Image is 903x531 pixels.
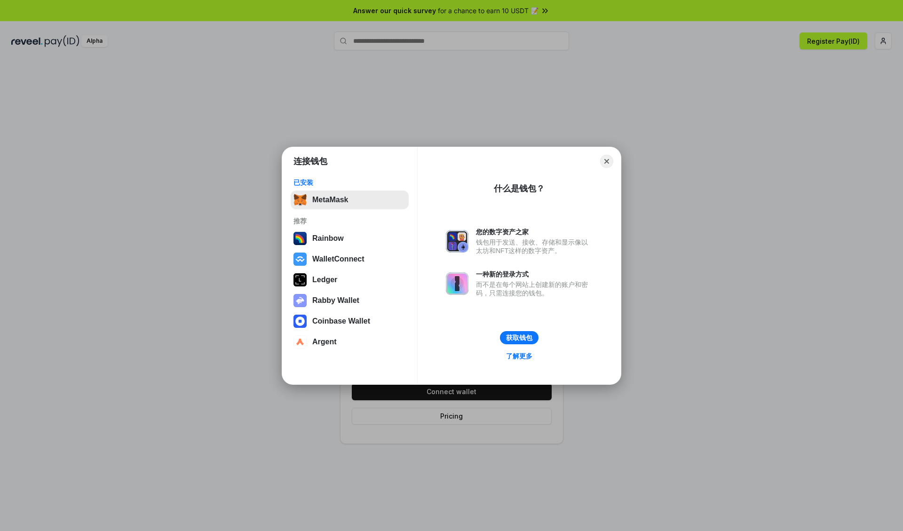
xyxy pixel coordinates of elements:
[312,276,337,284] div: Ledger
[293,156,327,167] h1: 连接钱包
[312,234,344,243] div: Rainbow
[293,178,406,187] div: 已安装
[476,228,593,236] div: 您的数字资产之家
[293,335,307,349] img: svg+xml,%3Csvg%20width%3D%2228%22%20height%3D%2228%22%20viewBox%3D%220%200%2028%2028%22%20fill%3D...
[500,331,539,344] button: 获取钱包
[476,270,593,278] div: 一种新的登录方式
[446,272,468,295] img: svg+xml,%3Csvg%20xmlns%3D%22http%3A%2F%2Fwww.w3.org%2F2000%2Fsvg%22%20fill%3D%22none%22%20viewBox...
[312,296,359,305] div: Rabby Wallet
[293,193,307,206] img: svg+xml,%3Csvg%20fill%3D%22none%22%20height%3D%2233%22%20viewBox%3D%220%200%2035%2033%22%20width%...
[506,352,532,360] div: 了解更多
[312,338,337,346] div: Argent
[291,312,409,331] button: Coinbase Wallet
[291,250,409,269] button: WalletConnect
[494,183,545,194] div: 什么是钱包？
[476,280,593,297] div: 而不是在每个网站上创建新的账户和密码，只需连接您的钱包。
[293,232,307,245] img: svg+xml,%3Csvg%20width%3D%22120%22%20height%3D%22120%22%20viewBox%3D%220%200%20120%20120%22%20fil...
[291,333,409,351] button: Argent
[600,155,613,168] button: Close
[500,350,538,362] a: 了解更多
[291,229,409,248] button: Rainbow
[293,217,406,225] div: 推荐
[312,255,364,263] div: WalletConnect
[293,253,307,266] img: svg+xml,%3Csvg%20width%3D%2228%22%20height%3D%2228%22%20viewBox%3D%220%200%2028%2028%22%20fill%3D...
[446,230,468,253] img: svg+xml,%3Csvg%20xmlns%3D%22http%3A%2F%2Fwww.w3.org%2F2000%2Fsvg%22%20fill%3D%22none%22%20viewBox...
[291,291,409,310] button: Rabby Wallet
[506,333,532,342] div: 获取钱包
[293,273,307,286] img: svg+xml,%3Csvg%20xmlns%3D%22http%3A%2F%2Fwww.w3.org%2F2000%2Fsvg%22%20width%3D%2228%22%20height%3...
[312,317,370,325] div: Coinbase Wallet
[291,190,409,209] button: MetaMask
[291,270,409,289] button: Ledger
[293,294,307,307] img: svg+xml,%3Csvg%20xmlns%3D%22http%3A%2F%2Fwww.w3.org%2F2000%2Fsvg%22%20fill%3D%22none%22%20viewBox...
[476,238,593,255] div: 钱包用于发送、接收、存储和显示像以太坊和NFT这样的数字资产。
[293,315,307,328] img: svg+xml,%3Csvg%20width%3D%2228%22%20height%3D%2228%22%20viewBox%3D%220%200%2028%2028%22%20fill%3D...
[312,196,348,204] div: MetaMask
